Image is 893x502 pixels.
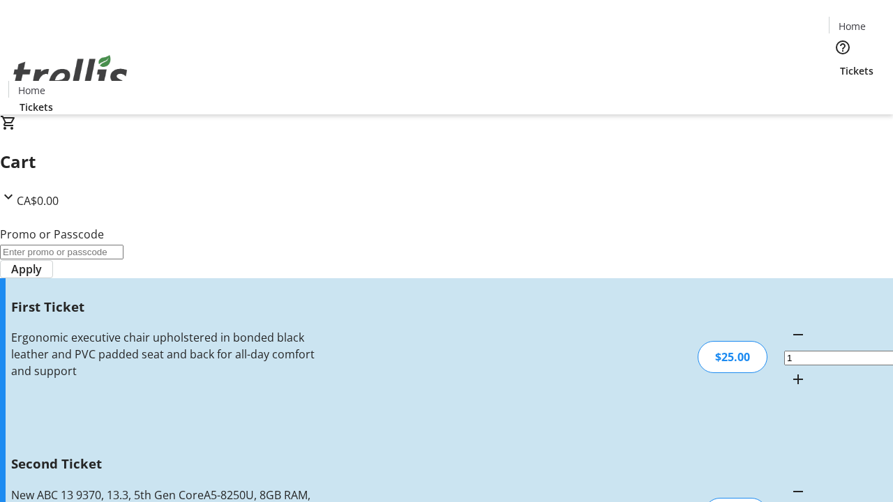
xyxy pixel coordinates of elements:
span: Home [839,19,866,33]
span: Home [18,83,45,98]
span: Tickets [20,100,53,114]
div: Ergonomic executive chair upholstered in bonded black leather and PVC padded seat and back for al... [11,329,316,379]
h3: First Ticket [11,297,316,317]
span: Tickets [840,63,873,78]
img: Orient E2E Organization bmQ0nRot0F's Logo [8,40,133,109]
button: Increment by one [784,365,812,393]
button: Decrement by one [784,321,812,349]
a: Tickets [8,100,64,114]
h3: Second Ticket [11,454,316,473]
button: Help [829,33,857,61]
a: Tickets [829,63,885,78]
div: $25.00 [698,341,767,373]
a: Home [830,19,874,33]
button: Cart [829,78,857,106]
span: Apply [11,261,42,277]
a: Home [9,83,54,98]
span: CA$0.00 [17,193,59,208]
